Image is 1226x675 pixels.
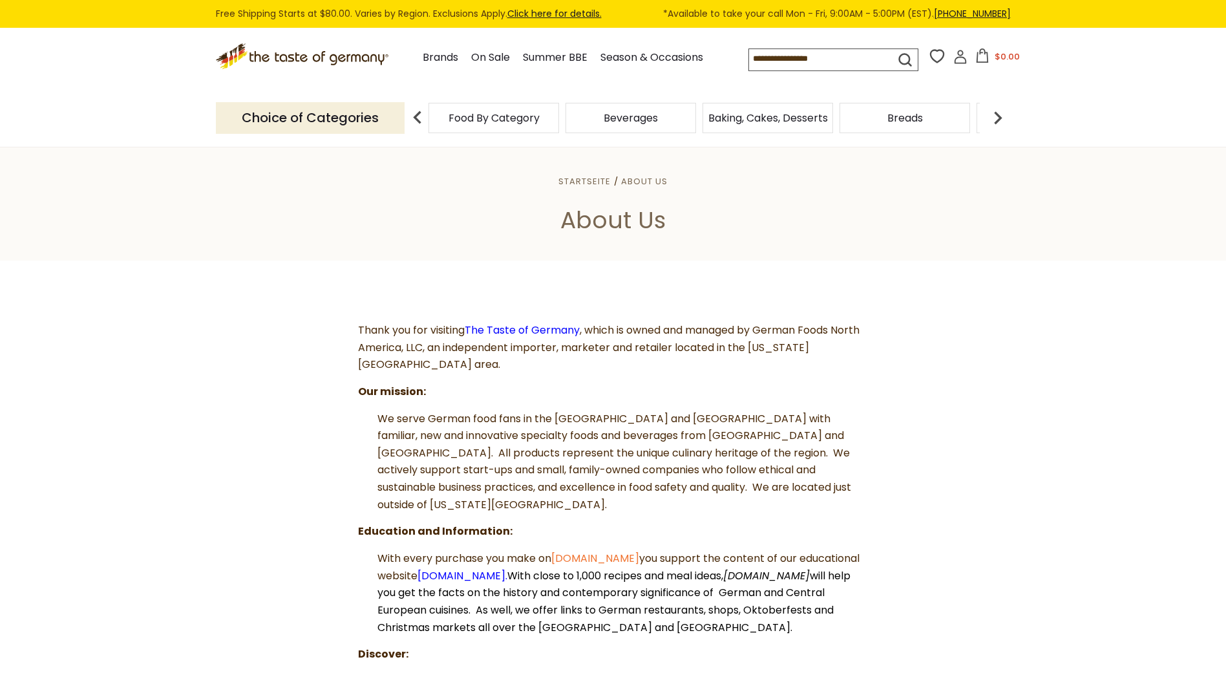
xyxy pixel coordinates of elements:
strong: Our mission: [358,384,426,399]
span: *Available to take your call Mon - Fri, 9:00AM - 5:00PM (EST). [663,6,1011,21]
span: With every purchase you make on you support the content of our educational website [377,551,860,635]
a: Beverages [604,113,658,123]
a: About Us [621,175,668,187]
div: Free Shipping Starts at $80.00. Varies by Region. Exclusions Apply. [216,6,1011,21]
em: [DOMAIN_NAME] [723,568,810,583]
strong: Education and Information: [358,524,513,539]
span: With close to 1,000 recipes and meal ideas, will help you get the facts on the history and contem... [377,568,851,635]
h1: About Us [40,206,1186,235]
a: Summer BBE [523,49,587,67]
a: Food By Category [449,113,540,123]
p: Choice of Categories [216,102,405,134]
a: Breads [887,113,923,123]
span: We serve German food fans in the [GEOGRAPHIC_DATA] and [GEOGRAPHIC_DATA] with familiar, new and i... [377,411,851,512]
a: [DOMAIN_NAME] [417,568,505,583]
span: . [377,568,851,635]
a: Startseite [558,175,611,187]
span: $0.00 [995,50,1020,63]
span: Thank you for visiting , which is owned and managed by German Foods North America, LLC, an indepe... [358,323,860,372]
button: $0.00 [970,48,1025,68]
a: Season & Occasions [600,49,703,67]
a: The Taste of Germany [465,323,580,337]
img: next arrow [985,105,1011,131]
a: On Sale [471,49,510,67]
a: [PHONE_NUMBER] [934,7,1011,20]
strong: Discover: [358,647,408,661]
a: Click here for details. [507,7,602,20]
a: Baking, Cakes, Desserts [708,113,828,123]
img: previous arrow [405,105,430,131]
a: Brands [423,49,458,67]
a: [DOMAIN_NAME] [551,551,639,566]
